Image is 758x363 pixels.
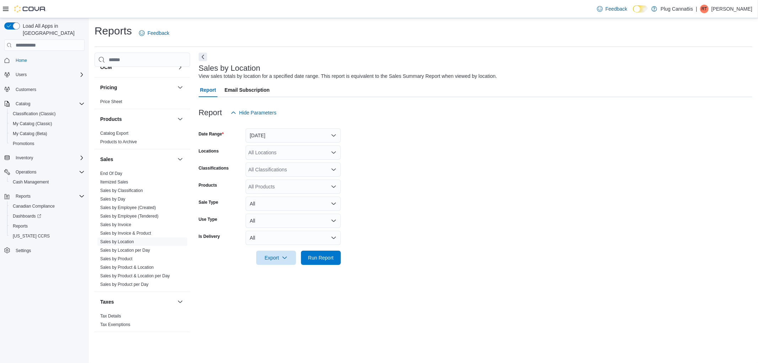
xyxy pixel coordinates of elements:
[10,119,55,128] a: My Catalog (Classic)
[13,179,49,185] span: Cash Management
[100,239,134,244] a: Sales by Location
[16,155,33,161] span: Inventory
[13,70,85,79] span: Users
[13,246,85,255] span: Settings
[606,5,627,12] span: Feedback
[100,265,154,270] span: Sales by Product & Location
[13,246,34,255] a: Settings
[10,178,52,186] a: Cash Management
[246,128,341,143] button: [DATE]
[10,178,85,186] span: Cash Management
[7,177,87,187] button: Cash Management
[199,64,260,73] h3: Sales by Location
[331,150,337,155] button: Open list of options
[100,197,125,202] a: Sales by Day
[100,116,174,123] button: Products
[260,251,292,265] span: Export
[100,156,113,163] h3: Sales
[308,254,334,261] span: Run Report
[100,214,158,219] a: Sales by Employee (Tendered)
[16,193,31,199] span: Reports
[199,217,217,222] label: Use Type
[10,129,50,138] a: My Catalog (Beta)
[10,129,85,138] span: My Catalog (Beta)
[13,85,85,94] span: Customers
[100,64,174,71] button: OCM
[100,84,117,91] h3: Pricing
[199,131,224,137] label: Date Range
[10,110,85,118] span: Classification (Classic)
[331,184,337,189] button: Open list of options
[13,168,85,176] span: Operations
[13,100,85,108] span: Catalog
[661,5,693,13] p: Plug Canna6is
[95,312,190,332] div: Taxes
[13,168,39,176] button: Operations
[4,52,85,274] nav: Complex example
[100,196,125,202] span: Sales by Day
[100,273,170,278] a: Sales by Product & Location per Day
[256,251,296,265] button: Export
[1,70,87,80] button: Users
[10,212,44,220] a: Dashboards
[10,212,85,220] span: Dashboards
[100,248,150,253] a: Sales by Location per Day
[100,230,151,236] span: Sales by Invoice & Product
[95,24,132,38] h1: Reports
[7,201,87,211] button: Canadian Compliance
[136,26,172,40] a: Feedback
[199,234,220,239] label: Is Delivery
[100,222,131,228] span: Sales by Invoice
[13,154,85,162] span: Inventory
[10,119,85,128] span: My Catalog (Classic)
[95,97,190,109] div: Pricing
[100,99,122,104] a: Price Sheet
[13,56,30,65] a: Home
[100,171,122,176] span: End Of Day
[13,111,56,117] span: Classification (Classic)
[1,99,87,109] button: Catalog
[13,203,55,209] span: Canadian Compliance
[7,211,87,221] a: Dashboards
[13,85,39,94] a: Customers
[16,248,31,253] span: Settings
[701,5,707,13] span: RT
[100,265,154,270] a: Sales by Product & Location
[100,231,151,236] a: Sales by Invoice & Product
[20,22,85,37] span: Load All Apps in [GEOGRAPHIC_DATA]
[100,256,133,261] a: Sales by Product
[176,115,184,123] button: Products
[100,180,128,185] a: Itemized Sales
[225,83,270,97] span: Email Subscription
[199,199,218,205] label: Sale Type
[711,5,752,13] p: [PERSON_NAME]
[100,322,130,327] span: Tax Exemptions
[100,298,174,305] button: Taxes
[7,221,87,231] button: Reports
[700,5,709,13] div: Randy Tay
[1,245,87,256] button: Settings
[95,169,190,292] div: Sales
[176,83,184,92] button: Pricing
[16,87,36,92] span: Customers
[7,129,87,139] button: My Catalog (Beta)
[1,153,87,163] button: Inventory
[239,109,276,116] span: Hide Parameters
[100,313,121,319] span: Tax Details
[1,167,87,177] button: Operations
[13,154,36,162] button: Inventory
[10,232,53,240] a: [US_STATE] CCRS
[10,139,37,148] a: Promotions
[95,129,190,149] div: Products
[16,101,30,107] span: Catalog
[200,83,216,97] span: Report
[100,116,122,123] h3: Products
[100,131,128,136] a: Catalog Export
[13,70,29,79] button: Users
[100,188,143,193] span: Sales by Classification
[10,202,58,210] a: Canadian Compliance
[13,192,33,201] button: Reports
[100,139,137,145] span: Products to Archive
[246,214,341,228] button: All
